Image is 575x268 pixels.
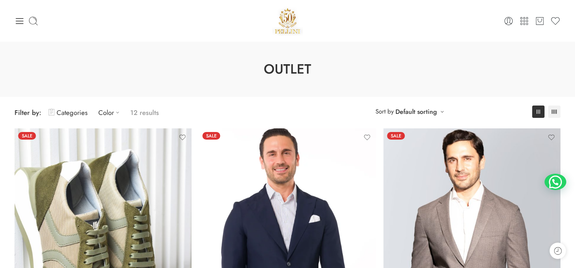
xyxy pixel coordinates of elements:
[15,108,41,117] span: Filter by:
[375,106,394,117] span: Sort by
[535,16,545,26] a: Cart
[387,132,405,140] span: Sale
[202,132,220,140] span: Sale
[272,5,303,36] img: Pellini
[504,16,514,26] a: Login / Register
[98,104,123,121] a: Color
[18,132,36,140] span: Sale
[272,5,303,36] a: Pellini -
[550,16,560,26] a: Wishlist
[49,104,87,121] a: Categories
[130,104,159,121] p: 12 results
[18,60,557,79] h1: Outlet
[395,107,437,117] a: Default sorting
